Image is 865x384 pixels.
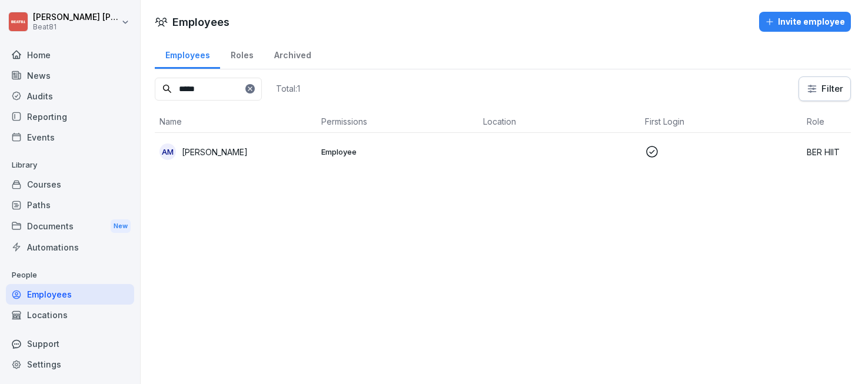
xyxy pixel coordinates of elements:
[6,284,134,305] a: Employees
[155,39,220,69] a: Employees
[6,195,134,215] a: Paths
[33,23,119,31] p: Beat81
[6,174,134,195] a: Courses
[276,83,300,94] p: Total: 1
[759,12,851,32] button: Invite employee
[6,237,134,258] a: Automations
[478,111,640,133] th: Location
[6,156,134,175] p: Library
[182,146,248,158] p: [PERSON_NAME]
[6,65,134,86] a: News
[6,305,134,325] a: Locations
[6,333,134,354] div: Support
[155,111,317,133] th: Name
[6,215,134,237] div: Documents
[6,86,134,106] a: Audits
[159,143,176,160] div: AM
[640,111,802,133] th: First Login
[6,45,134,65] a: Home
[111,219,131,233] div: New
[172,14,229,30] h1: Employees
[6,354,134,375] a: Settings
[6,106,134,127] a: Reporting
[220,39,264,69] a: Roles
[765,15,845,28] div: Invite employee
[6,215,134,237] a: DocumentsNew
[799,77,850,101] button: Filter
[806,83,843,95] div: Filter
[317,111,478,133] th: Permissions
[321,146,474,157] p: Employee
[6,127,134,148] a: Events
[6,266,134,285] p: People
[33,12,119,22] p: [PERSON_NAME] [PERSON_NAME]
[264,39,321,69] a: Archived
